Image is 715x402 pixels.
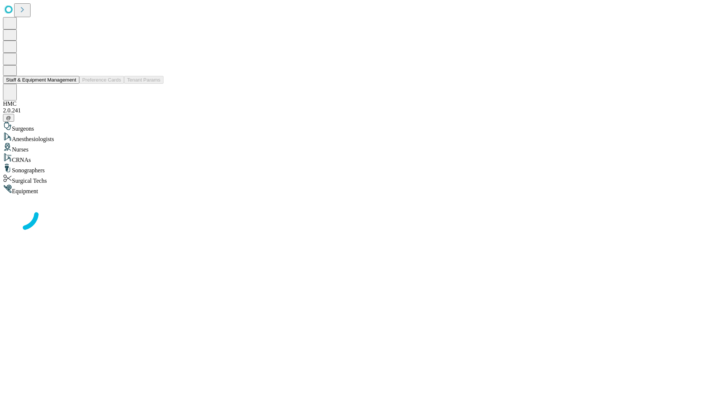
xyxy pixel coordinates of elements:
[3,122,712,132] div: Surgeons
[3,132,712,143] div: Anesthesiologists
[6,115,11,121] span: @
[124,76,163,84] button: Tenant Params
[3,107,712,114] div: 2.0.241
[3,76,79,84] button: Staff & Equipment Management
[3,100,712,107] div: HMC
[79,76,124,84] button: Preference Cards
[3,114,14,122] button: @
[3,184,712,195] div: Equipment
[3,174,712,184] div: Surgical Techs
[3,153,712,163] div: CRNAs
[3,163,712,174] div: Sonographers
[3,143,712,153] div: Nurses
